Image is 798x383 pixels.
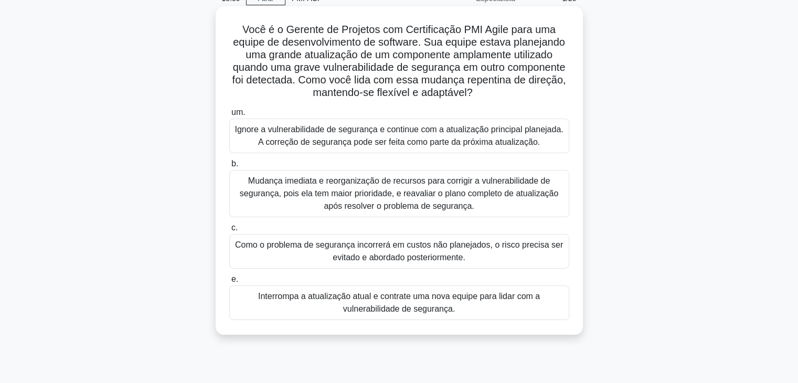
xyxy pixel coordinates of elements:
[231,159,238,168] font: b.
[232,24,566,98] font: Você é o Gerente de Projetos com Certificação PMI Agile para uma equipe de desenvolvimento de sof...
[231,223,238,232] font: c.
[231,108,246,116] font: um.
[231,274,238,283] font: e.
[240,176,558,210] font: Mudança imediata e reorganização de recursos para corrigir a vulnerabilidade de segurança, pois e...
[258,292,540,313] font: Interrompa a atualização atual e contrate uma nova equipe para lidar com a vulnerabilidade de seg...
[235,240,563,262] font: Como o problema de segurança incorrerá em custos não planejados, o risco precisa ser evitado e ab...
[235,125,563,146] font: Ignore a vulnerabilidade de segurança e continue com a atualização principal planejada. A correçã...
